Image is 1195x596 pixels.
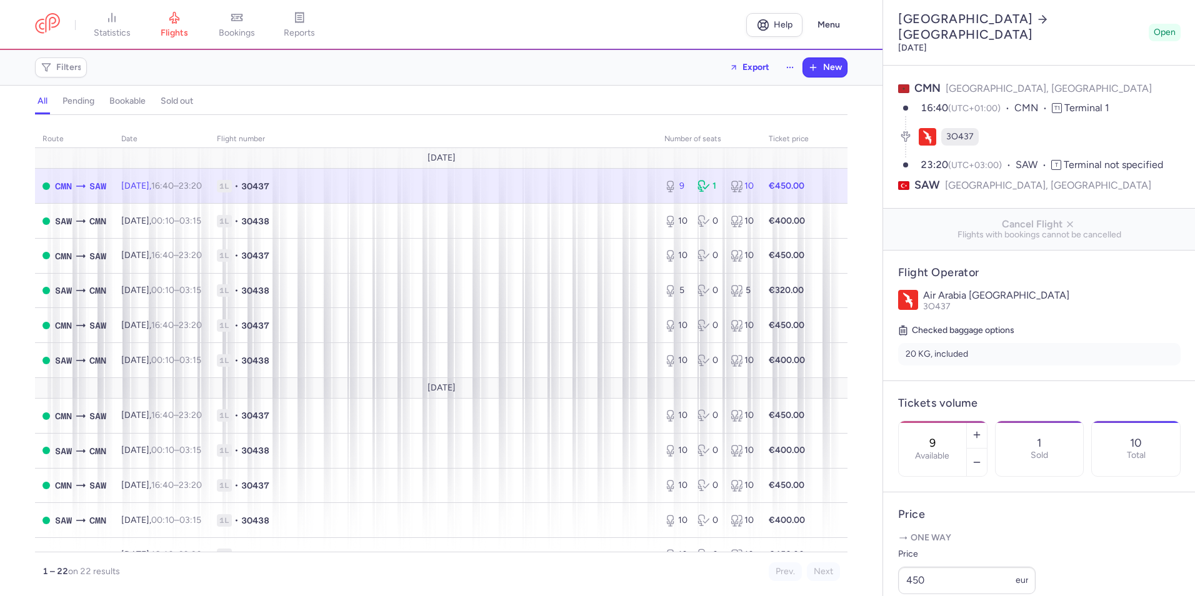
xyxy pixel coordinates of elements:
span: – [151,216,201,226]
span: [DATE], [121,445,201,455]
span: CMN [89,284,106,297]
div: 0 [697,409,721,422]
a: Help [746,13,802,37]
th: Ticket price [761,130,816,149]
li: 20 KG, included [898,343,1181,365]
label: Price [898,547,1036,562]
span: Filters [56,62,82,72]
span: [DATE], [121,355,201,365]
span: (UTC+01:00) [948,103,1001,114]
span: • [234,249,239,262]
span: T [1051,160,1061,170]
span: 3O438 [241,444,269,457]
div: 10 [731,319,754,332]
span: 3O438 [241,514,269,527]
span: – [151,181,202,191]
strong: €450.00 [769,410,804,420]
a: statistics [81,11,143,39]
span: 1L [217,319,232,332]
time: 23:20 [179,250,202,261]
time: 03:15 [179,216,201,226]
span: 3O437 [241,319,269,332]
time: 03:15 [179,515,201,525]
time: 00:10 [151,285,174,296]
div: 1 [697,180,721,192]
span: Flights with bookings cannot be cancelled [893,230,1186,240]
div: 10 [731,249,754,262]
h4: Price [898,507,1181,522]
strong: €450.00 [769,549,804,560]
th: number of seats [657,130,761,149]
span: 3O437 [241,249,269,262]
time: 00:10 [151,216,174,226]
button: Menu [810,13,847,37]
span: CMN [55,549,72,562]
time: 00:10 [151,355,174,365]
span: 1L [217,514,232,527]
th: route [35,130,114,149]
a: bookings [206,11,268,39]
h5: Checked baggage options [898,323,1181,338]
time: 16:40 [151,181,174,191]
div: 9 [664,180,687,192]
span: CMN [55,409,72,423]
div: 10 [664,479,687,492]
div: 10 [664,549,687,561]
time: 16:40 [151,320,174,330]
span: – [151,410,202,420]
span: • [234,215,239,227]
span: 3O437 [241,549,269,561]
div: 10 [664,409,687,422]
span: – [151,480,202,490]
figure: 3O airline logo [919,128,936,146]
span: CMN [1014,101,1052,116]
span: SAW [89,549,106,562]
time: 16:40 [151,250,174,261]
button: Export [721,57,777,77]
span: [DATE], [121,250,202,261]
span: SAW [55,354,72,367]
time: 00:10 [151,515,174,525]
time: 03:15 [179,285,201,296]
time: 16:40 [151,480,174,490]
div: 5 [731,284,754,297]
span: on 22 results [68,566,120,577]
span: – [151,549,202,560]
div: 10 [731,514,754,527]
span: SAW [55,214,72,228]
span: – [151,445,201,455]
span: reports [284,27,315,39]
span: CMN [55,479,72,492]
time: 03:15 [179,445,201,455]
p: Sold [1031,450,1048,460]
strong: €400.00 [769,515,805,525]
span: [DATE], [121,216,201,226]
span: – [151,355,201,365]
span: 3O437 [241,479,269,492]
th: Flight number [209,130,657,149]
strong: €450.00 [769,181,804,191]
span: • [234,180,239,192]
span: – [151,250,202,261]
div: 0 [697,215,721,227]
time: 16:40 [921,102,948,114]
div: 0 [697,284,721,297]
h4: bookable [109,96,146,107]
h4: all [37,96,47,107]
span: 1L [217,549,232,561]
time: 03:15 [179,355,201,365]
time: 16:40 [151,549,174,560]
div: 10 [664,514,687,527]
span: 3O438 [241,215,269,227]
strong: €400.00 [769,216,805,226]
span: – [151,320,202,330]
div: 0 [697,514,721,527]
h4: sold out [161,96,193,107]
div: 10 [731,215,754,227]
span: SAW [914,177,940,193]
span: 1L [217,284,232,297]
p: Air Arabia [GEOGRAPHIC_DATA] [923,290,1181,301]
span: CMN [89,354,106,367]
span: CMN [89,444,106,458]
a: CitizenPlane red outlined logo [35,13,60,36]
